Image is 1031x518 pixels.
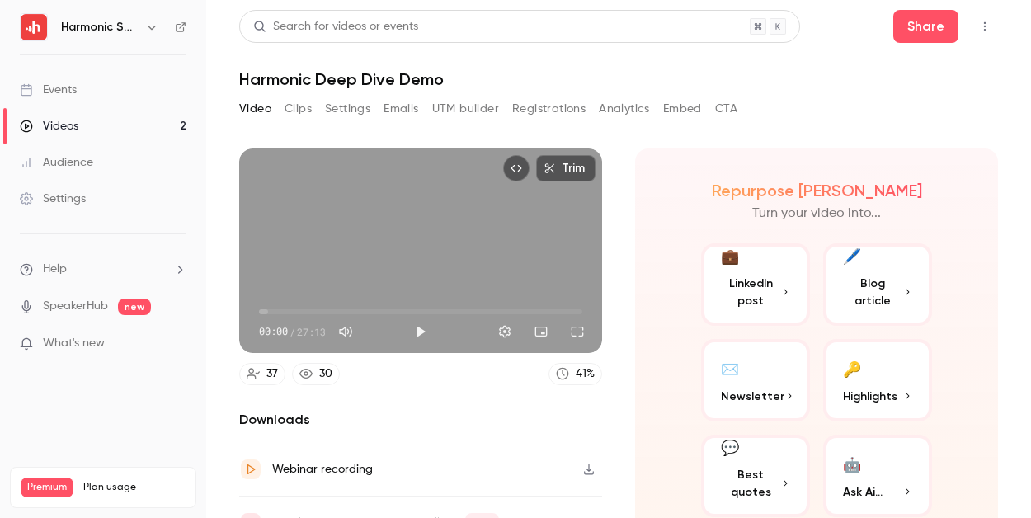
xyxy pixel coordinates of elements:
[823,243,932,326] button: 🖊️Blog article
[503,155,530,181] button: Embed video
[721,466,780,501] span: Best quotes
[239,96,271,122] button: Video
[721,356,739,381] div: ✉️
[701,339,810,421] button: ✉️Newsletter
[843,483,883,501] span: Ask Ai...
[167,337,186,351] iframe: Noticeable Trigger
[599,96,650,122] button: Analytics
[843,451,861,477] div: 🤖
[701,435,810,517] button: 💬Best quotes
[488,315,521,348] button: Settings
[266,365,278,383] div: 37
[259,324,288,339] span: 00:00
[752,204,881,224] p: Turn your video into...
[290,324,295,339] span: /
[239,363,285,385] a: 37
[253,18,418,35] div: Search for videos or events
[576,365,595,383] div: 41 %
[823,435,932,517] button: 🤖Ask Ai...
[43,298,108,315] a: SpeakerHub
[20,118,78,134] div: Videos
[843,356,861,381] div: 🔑
[843,388,897,405] span: Highlights
[21,14,47,40] img: Harmonic Security
[384,96,418,122] button: Emails
[285,96,312,122] button: Clips
[259,324,326,339] div: 00:00
[701,243,810,326] button: 💼LinkedIn post
[20,82,77,98] div: Events
[823,339,932,421] button: 🔑Highlights
[20,261,186,278] li: help-dropdown-opener
[325,96,370,122] button: Settings
[239,410,602,430] h2: Downloads
[239,69,998,89] h1: Harmonic Deep Dive Demo
[43,335,105,352] span: What's new
[721,246,739,268] div: 💼
[972,13,998,40] button: Top Bar Actions
[893,10,958,43] button: Share
[297,324,326,339] span: 27:13
[118,299,151,315] span: new
[843,246,861,268] div: 🖊️
[61,19,139,35] h6: Harmonic Security
[721,388,784,405] span: Newsletter
[319,365,332,383] div: 30
[721,275,780,309] span: LinkedIn post
[712,181,922,200] h2: Repurpose [PERSON_NAME]
[561,315,594,348] button: Full screen
[272,459,373,479] div: Webinar recording
[548,363,602,385] a: 41%
[43,261,67,278] span: Help
[404,315,437,348] button: Play
[721,437,739,459] div: 💬
[843,275,902,309] span: Blog article
[292,363,340,385] a: 30
[83,481,186,494] span: Plan usage
[663,96,702,122] button: Embed
[432,96,499,122] button: UTM builder
[536,155,596,181] button: Trim
[329,315,362,348] button: Mute
[525,315,558,348] button: Turn on miniplayer
[21,478,73,497] span: Premium
[715,96,737,122] button: CTA
[20,154,93,171] div: Audience
[512,96,586,122] button: Registrations
[20,191,86,207] div: Settings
